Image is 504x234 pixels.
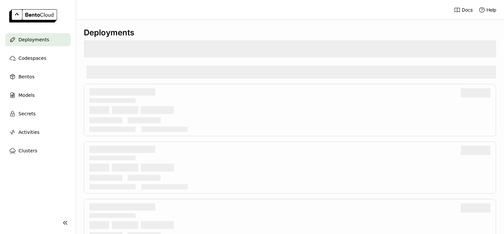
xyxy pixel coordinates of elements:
[84,28,496,38] div: Deployments
[18,36,49,44] span: Deployments
[18,91,35,99] span: Models
[18,54,46,62] span: Codespaces
[5,126,71,139] a: Activities
[18,110,36,118] span: Secrets
[5,144,71,157] a: Clusters
[5,107,71,120] a: Secrets
[18,128,40,136] span: Activities
[5,52,71,65] a: Codespaces
[454,7,473,13] a: Docs
[18,147,37,155] span: Clusters
[479,7,496,13] div: Help
[487,7,496,13] span: Help
[5,70,71,83] a: Bentos
[5,33,71,46] a: Deployments
[5,89,71,102] a: Models
[462,7,473,13] span: Docs
[9,9,57,22] img: logo
[18,73,34,81] span: Bentos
